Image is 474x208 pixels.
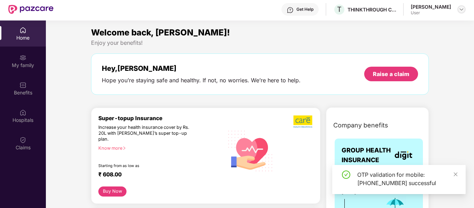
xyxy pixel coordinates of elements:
[357,170,457,187] div: OTP validation for mobile: [PHONE_NUMBER] successful
[224,123,278,178] img: svg+xml;base64,PHN2ZyB4bWxucz0iaHR0cDovL3d3dy53My5vcmcvMjAwMC9zdmciIHhtbG5zOnhsaW5rPSJodHRwOi8vd3...
[293,115,313,128] img: b5dec4f62d2307b9de63beb79f102df3.png
[19,136,26,143] img: svg+xml;base64,PHN2ZyBpZD0iQ2xhaW0iIHhtbG5zPSJodHRwOi8vd3d3LnczLm9yZy8yMDAwL3N2ZyIgd2lkdGg9IjIwIi...
[98,186,126,197] button: Buy Now
[333,120,388,130] span: Company benefits
[459,7,464,12] img: svg+xml;base64,PHN2ZyBpZD0iRHJvcGRvd24tMzJ4MzIiIHhtbG5zPSJodHRwOi8vd3d3LnczLm9yZy8yMDAwL3N2ZyIgd2...
[98,171,217,180] div: ₹ 608.00
[19,54,26,61] img: svg+xml;base64,PHN2ZyB3aWR0aD0iMjAiIGhlaWdodD0iMjAiIHZpZXdCb3g9IjAgMCAyMCAyMCIgZmlsbD0ibm9uZSIgeG...
[19,109,26,116] img: svg+xml;base64,PHN2ZyBpZD0iSG9zcGl0YWxzIiB4bWxucz0iaHR0cDovL3d3dy53My5vcmcvMjAwMC9zdmciIHdpZHRoPS...
[19,27,26,34] img: svg+xml;base64,PHN2ZyBpZD0iSG9tZSIgeG1sbnM9Imh0dHA6Ly93d3cudzMub3JnLzIwMDAvc3ZnIiB3aWR0aD0iMjAiIG...
[122,146,126,150] span: right
[342,145,391,165] span: GROUP HEALTH INSURANCE
[19,82,26,89] img: svg+xml;base64,PHN2ZyBpZD0iQmVuZWZpdHMiIHhtbG5zPSJodHRwOi8vd3d3LnczLm9yZy8yMDAwL3N2ZyIgd2lkdGg9Ij...
[337,5,342,14] span: T
[411,10,451,16] div: User
[411,3,451,10] div: [PERSON_NAME]
[296,7,313,12] div: Get Help
[98,125,194,142] div: Increase your health insurance cover by Rs. 20L with [PERSON_NAME]’s super top-up plan.
[102,64,301,73] div: Hey, [PERSON_NAME]
[287,7,294,14] img: svg+xml;base64,PHN2ZyBpZD0iSGVscC0zMngzMiIgeG1sbnM9Imh0dHA6Ly93d3cudzMub3JnLzIwMDAvc3ZnIiB3aWR0aD...
[98,145,220,150] div: Know more
[8,5,54,14] img: New Pazcare Logo
[102,77,301,84] div: Hope you’re staying safe and healthy. If not, no worries. We’re here to help.
[91,27,230,38] span: Welcome back, [PERSON_NAME]!
[91,39,429,47] div: Enjoy your benefits!
[395,151,412,160] img: insurerLogo
[373,70,409,78] div: Raise a claim
[453,172,458,177] span: close
[348,6,396,13] div: THINKTHROUGH CONSULTING PRIVATE LIMITED
[98,164,194,168] div: Starting from as low as
[98,115,224,122] div: Super-topup Insurance
[342,170,350,179] span: check-circle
